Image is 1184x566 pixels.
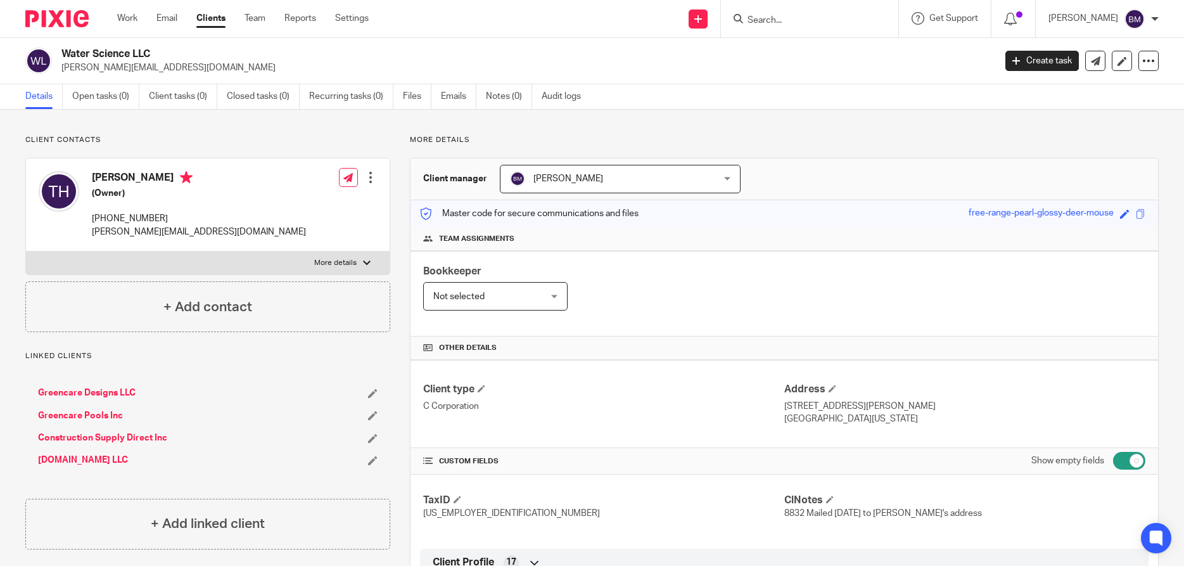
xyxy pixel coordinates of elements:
[335,12,369,25] a: Settings
[433,292,485,301] span: Not selected
[314,258,357,268] p: More details
[156,12,177,25] a: Email
[284,12,316,25] a: Reports
[439,343,497,353] span: Other details
[309,84,393,109] a: Recurring tasks (0)
[486,84,532,109] a: Notes (0)
[180,171,193,184] i: Primary
[423,494,784,507] h4: TaxID
[38,432,167,444] a: Construction Supply Direct Inc
[746,15,860,27] input: Search
[151,514,265,534] h4: + Add linked client
[61,61,986,74] p: [PERSON_NAME][EMAIL_ADDRESS][DOMAIN_NAME]
[39,171,79,212] img: svg%3E
[61,48,801,61] h2: Water Science LLC
[1048,12,1118,25] p: [PERSON_NAME]
[92,226,306,238] p: [PERSON_NAME][EMAIL_ADDRESS][DOMAIN_NAME]
[439,234,514,244] span: Team assignments
[784,383,1145,396] h4: Address
[423,456,784,466] h4: CUSTOM FIELDS
[163,297,252,317] h4: + Add contact
[510,171,525,186] img: svg%3E
[227,84,300,109] a: Closed tasks (0)
[1031,454,1104,467] label: Show empty fields
[784,413,1145,425] p: [GEOGRAPHIC_DATA][US_STATE]
[533,174,603,183] span: [PERSON_NAME]
[92,171,306,187] h4: [PERSON_NAME]
[72,84,139,109] a: Open tasks (0)
[542,84,590,109] a: Audit logs
[423,383,784,396] h4: Client type
[784,509,982,518] span: 8832 Mailed [DATE] to [PERSON_NAME]'s address
[38,387,136,399] a: Greencare Designs LLC
[25,351,390,361] p: Linked clients
[969,207,1114,221] div: free-range-pearl-glossy-deer-mouse
[423,400,784,413] p: C Corporation
[1005,51,1079,71] a: Create task
[38,409,123,422] a: Greencare Pools Inc
[420,207,639,220] p: Master code for secure communications and files
[25,135,390,145] p: Client contacts
[92,212,306,225] p: [PHONE_NUMBER]
[117,12,137,25] a: Work
[149,84,217,109] a: Client tasks (0)
[423,509,600,518] span: [US_EMPLOYER_IDENTIFICATION_NUMBER]
[92,187,306,200] h5: (Owner)
[441,84,476,109] a: Emails
[25,84,63,109] a: Details
[196,12,226,25] a: Clients
[784,494,1145,507] h4: ClNotes
[25,10,89,27] img: Pixie
[1124,9,1145,29] img: svg%3E
[423,266,481,276] span: Bookkeeper
[403,84,431,109] a: Files
[410,135,1159,145] p: More details
[245,12,265,25] a: Team
[38,454,128,466] a: [DOMAIN_NAME] LLC
[929,14,978,23] span: Get Support
[25,48,52,74] img: svg%3E
[423,172,487,185] h3: Client manager
[784,400,1145,413] p: [STREET_ADDRESS][PERSON_NAME]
